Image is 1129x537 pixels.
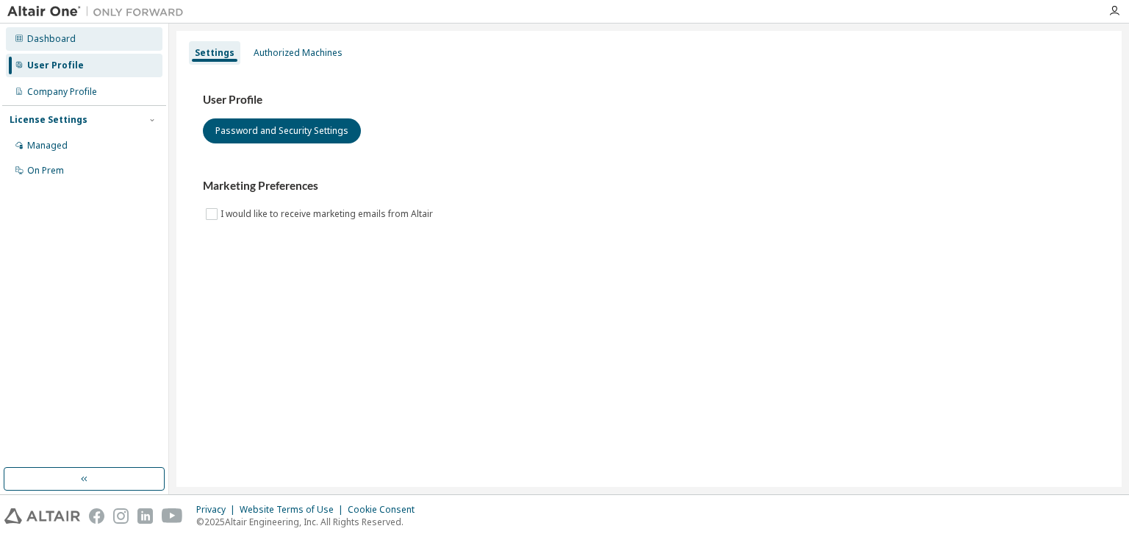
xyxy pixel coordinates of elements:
[27,33,76,45] div: Dashboard
[27,140,68,152] div: Managed
[254,47,343,59] div: Authorized Machines
[27,86,97,98] div: Company Profile
[240,504,348,516] div: Website Terms of Use
[221,205,436,223] label: I would like to receive marketing emails from Altair
[113,508,129,524] img: instagram.svg
[203,93,1095,107] h3: User Profile
[203,179,1095,193] h3: Marketing Preferences
[162,508,183,524] img: youtube.svg
[27,60,84,71] div: User Profile
[348,504,423,516] div: Cookie Consent
[89,508,104,524] img: facebook.svg
[196,516,423,528] p: © 2025 Altair Engineering, Inc. All Rights Reserved.
[10,114,87,126] div: License Settings
[196,504,240,516] div: Privacy
[4,508,80,524] img: altair_logo.svg
[195,47,234,59] div: Settings
[27,165,64,177] div: On Prem
[203,118,361,143] button: Password and Security Settings
[7,4,191,19] img: Altair One
[137,508,153,524] img: linkedin.svg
